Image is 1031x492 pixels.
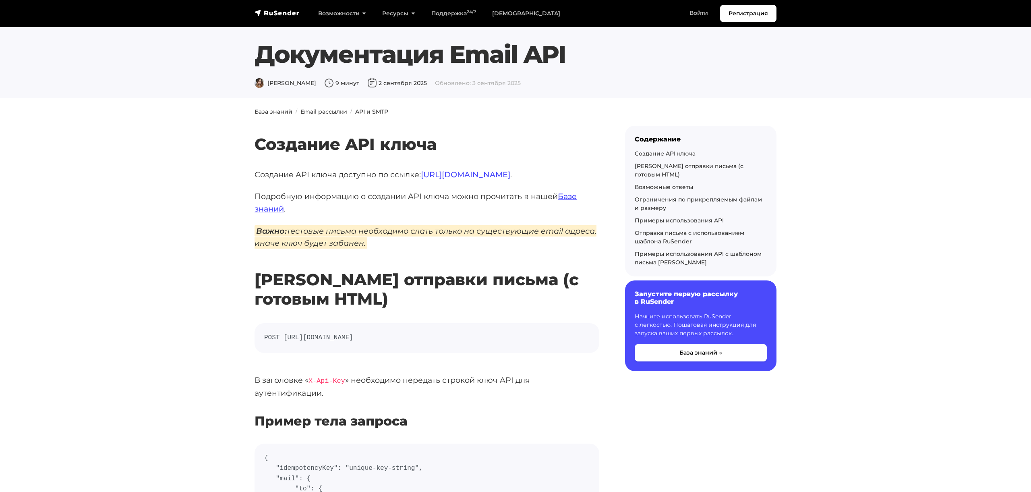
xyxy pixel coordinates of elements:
[484,5,568,22] a: [DEMOGRAPHIC_DATA]
[681,5,716,21] a: Войти
[255,246,599,309] h2: [PERSON_NAME] отправки письма (с готовым HTML)
[423,5,484,22] a: Поддержка24/7
[635,183,693,191] a: Возможные ответы
[255,79,316,87] span: [PERSON_NAME]
[625,280,776,371] a: Запустите первую рассылку в RuSender Начните использовать RuSender с легкостью. Пошаговая инструк...
[635,312,767,338] p: Начните использовать RuSender с легкостью. Пошаговая инструкция для запуска ваших первых рассылок.
[255,374,599,399] p: В заголовке « » необходимо передать строкой ключ API для аутентификации.
[324,78,334,88] img: Время чтения
[300,108,347,115] a: Email рассылки
[256,226,287,236] strong: Важно:
[355,108,388,115] a: API и SMTP
[255,225,596,249] em: тестовые письма необходимо слать только на существующие email адреса, иначе ключ будет забанен.
[720,5,776,22] a: Регистрация
[310,5,374,22] a: Возможности
[255,108,292,115] a: База знаний
[255,111,599,154] h2: Создание API ключа
[635,135,767,143] div: Содержание
[308,377,345,385] code: X-Api-Key
[635,162,743,178] a: [PERSON_NAME] отправки письма (с готовым HTML)
[635,290,767,305] h6: Запустите первую рассылку в RuSender
[421,170,510,179] a: [URL][DOMAIN_NAME]
[255,40,776,69] h1: Документация Email API
[255,190,599,215] p: Подробную информацию о создании API ключа можно прочитать в нашей .
[255,9,300,17] img: RuSender
[324,79,359,87] span: 9 минут
[635,150,696,157] a: Создание API ключа
[367,78,377,88] img: Дата публикации
[635,196,762,212] a: Ограничения по прикрепляемым файлам и размеру
[435,79,521,87] span: Обновлено: 3 сентября 2025
[255,191,577,214] a: Базе знаний
[635,250,762,266] a: Примеры использования API с шаблоном письма [PERSON_NAME]
[255,168,599,181] p: Создание API ключа доступно по ссылке: .
[264,333,590,343] code: POST [URL][DOMAIN_NAME]
[467,9,476,15] sup: 24/7
[635,229,744,245] a: Отправка письма с использованием шаблона RuSender
[374,5,423,22] a: Ресурсы
[635,344,767,361] button: База знаний →
[367,79,427,87] span: 2 сентября 2025
[635,217,724,224] a: Примеры использования API
[250,108,781,116] nav: breadcrumb
[255,413,599,429] h3: Пример тела запроса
